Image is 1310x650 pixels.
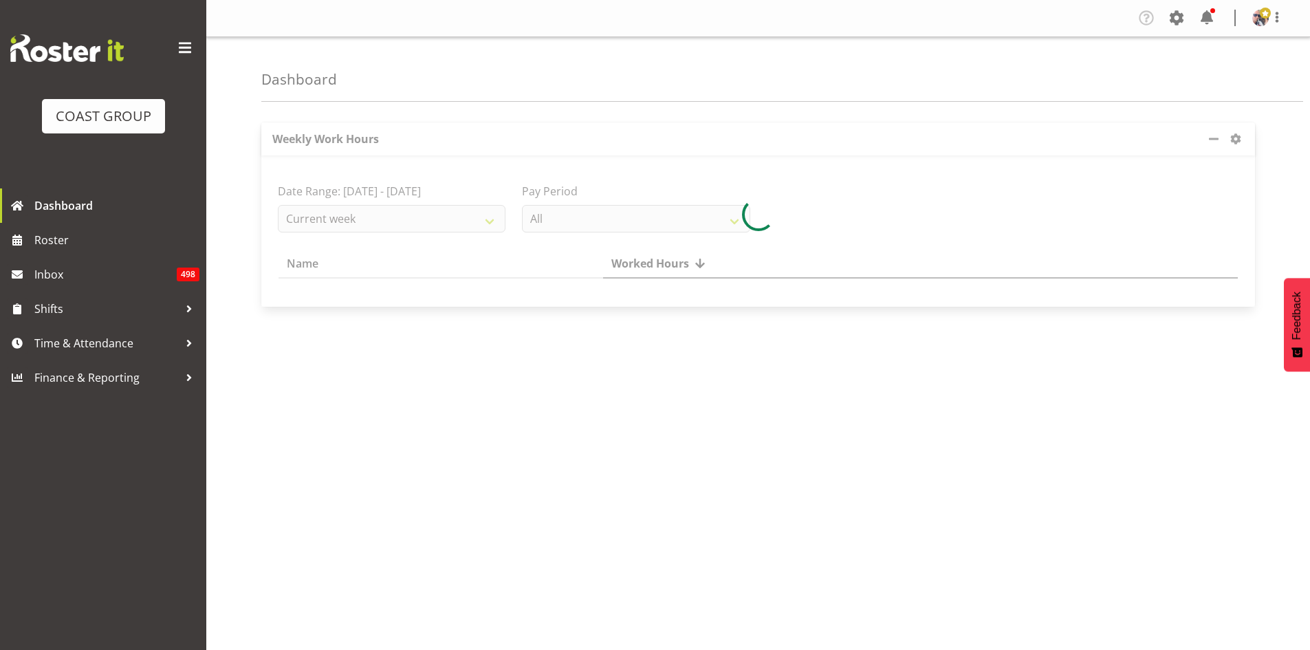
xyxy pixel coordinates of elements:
[34,195,199,216] span: Dashboard
[34,264,177,285] span: Inbox
[34,230,199,250] span: Roster
[1284,278,1310,371] button: Feedback - Show survey
[1291,292,1303,340] span: Feedback
[34,367,179,388] span: Finance & Reporting
[10,34,124,62] img: Rosterit website logo
[34,333,179,354] span: Time & Attendance
[56,106,151,127] div: COAST GROUP
[34,299,179,319] span: Shifts
[177,268,199,281] span: 498
[1252,10,1269,26] img: shaun-dalgetty840549a0c8df28bbc325279ea0715bbc.png
[261,72,337,87] h4: Dashboard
